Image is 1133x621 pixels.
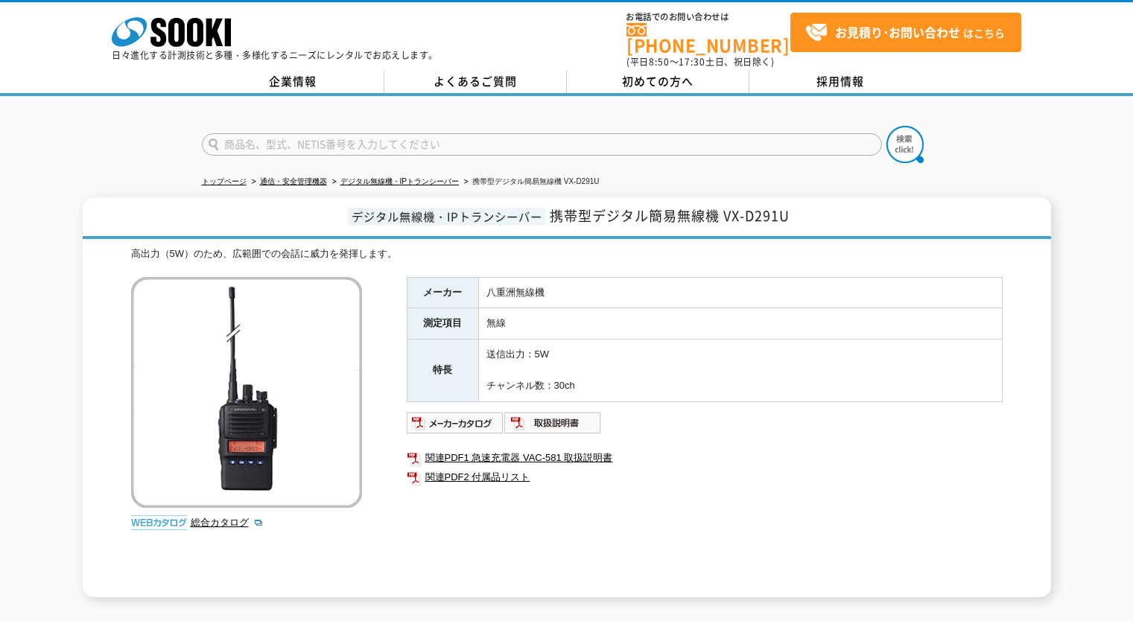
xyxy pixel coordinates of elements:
a: よくあるご質問 [384,71,567,93]
a: お見積り･お問い合わせはこちら [790,13,1021,52]
img: 取扱説明書 [504,411,602,435]
a: [PHONE_NUMBER] [626,23,790,54]
input: 商品名、型式、NETIS番号を入力してください [202,133,882,156]
a: 総合カタログ [191,517,264,528]
strong: お見積り･お問い合わせ [835,23,960,41]
span: お電話でのお問い合わせは [626,13,790,22]
td: 送信出力：5W チャンネル数：30ch [478,340,1002,401]
span: 初めての方へ [622,73,694,89]
a: 通信・安全管理機器 [260,177,327,185]
a: 初めての方へ [567,71,749,93]
a: 企業情報 [202,71,384,93]
img: 携帯型デジタル簡易無線機 VX-D291U [131,277,362,508]
span: はこちら [805,22,1005,44]
td: 八重洲無線機 [478,277,1002,308]
img: btn_search.png [886,126,924,163]
span: 8:50 [649,55,670,69]
span: 17:30 [679,55,705,69]
li: 携帯型デジタル簡易無線機 VX-D291U [461,174,600,190]
span: デジタル無線機・IPトランシーバー [348,208,546,225]
img: webカタログ [131,515,187,530]
th: 測定項目 [407,308,478,340]
img: メーカーカタログ [407,411,504,435]
a: メーカーカタログ [407,421,504,432]
a: 採用情報 [749,71,932,93]
a: 関連PDF1 急速充電器 VAC-581 取扱説明書 [407,448,1003,468]
a: 関連PDF2 付属品リスト [407,468,1003,487]
a: 取扱説明書 [504,421,602,432]
a: デジタル無線機・IPトランシーバー [340,177,459,185]
a: トップページ [202,177,247,185]
td: 無線 [478,308,1002,340]
p: 日々進化する計測技術と多種・多様化するニーズにレンタルでお応えします。 [112,51,438,60]
span: (平日 ～ 土日、祝日除く) [626,55,774,69]
th: メーカー [407,277,478,308]
span: 携帯型デジタル簡易無線機 VX-D291U [550,206,790,226]
th: 特長 [407,340,478,401]
div: 高出力（5W）のため、広範囲での会話に威力を発揮します。 [131,246,1003,262]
